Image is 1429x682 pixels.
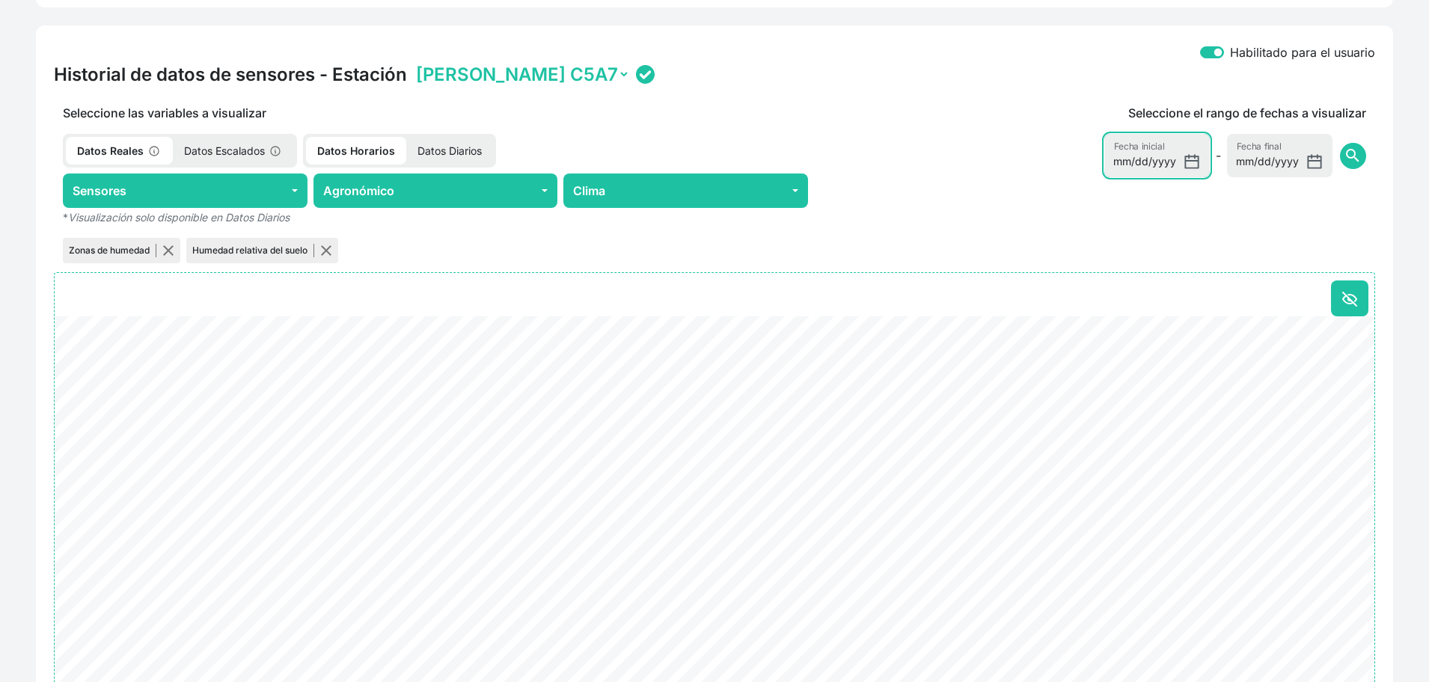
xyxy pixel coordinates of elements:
[1216,147,1221,165] span: -
[63,173,307,208] button: Sensores
[413,63,630,86] select: Station selector
[68,211,290,224] em: Visualización solo disponible en Datos Diarios
[69,244,156,257] p: Zonas de humedad
[54,104,817,122] p: Seleccione las variables a visualizar
[1340,143,1366,169] button: search
[313,173,558,208] button: Agronómico
[54,64,407,86] h4: Historial de datos de sensores - Estación
[563,173,808,208] button: Clima
[1230,43,1375,61] label: Habilitado para el usuario
[306,137,406,165] p: Datos Horarios
[1128,104,1366,122] p: Seleccione el rango de fechas a visualizar
[1331,280,1368,316] button: Ocultar todo
[636,65,655,84] img: status
[406,137,493,165] p: Datos Diarios
[173,137,294,165] p: Datos Escalados
[66,137,173,165] p: Datos Reales
[192,244,314,257] p: Humedad relativa del suelo
[1344,147,1362,165] span: search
